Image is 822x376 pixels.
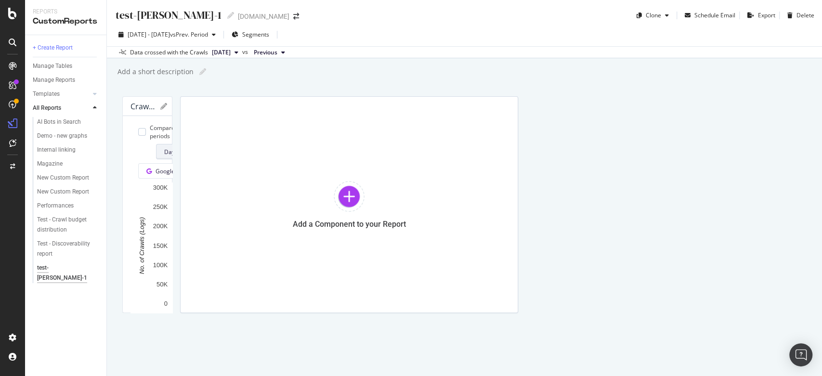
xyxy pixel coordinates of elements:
div: Manage Tables [33,61,72,71]
div: CustomReports [33,16,99,27]
i: Edit report name [199,68,206,75]
i: Edit report name [227,12,234,19]
div: Add a short description [117,67,194,77]
a: All Reports [33,103,90,113]
div: Export [758,11,775,19]
a: Manage Tables [33,61,100,71]
div: All Reports [33,103,61,113]
div: Test - Crawl budget distribution [37,215,93,235]
div: Delete [796,11,814,19]
div: [DOMAIN_NAME] [238,12,289,21]
a: Manage Reports [33,75,100,85]
text: No. of Crawls (Logs) [138,217,145,274]
a: New Custom Report [37,173,100,183]
text: 100K [153,261,168,269]
svg: A chart. [130,182,562,328]
div: + Create Report [33,43,73,53]
button: [DATE] - [DATE]vsPrev. Period [115,27,220,42]
span: vs [242,48,250,56]
div: arrow-right-arrow-left [293,13,299,20]
div: Data crossed with the Crawls [130,48,208,57]
div: Test - Discoverability report [37,239,92,259]
a: Test - Discoverability report [37,239,100,259]
div: Compare periods [150,124,191,140]
text: 250K [153,203,168,210]
div: Templates [33,89,60,99]
div: Reports [33,8,99,16]
div: Clone [646,11,661,19]
span: 2025 Sep. 1st [212,48,231,57]
text: 200K [153,223,168,230]
div: Magazine [37,159,63,169]
button: Google [138,163,191,179]
div: Add a Component to your Report [293,220,406,229]
a: test-[PERSON_NAME]-1 [37,263,100,283]
div: Schedule Email [694,11,735,19]
span: Segments [242,30,269,39]
a: Performances [37,201,100,211]
div: New Custom Report [37,187,89,197]
a: Templates [33,89,90,99]
a: Test - Crawl budget distribution [37,215,100,235]
button: Export [744,8,775,23]
span: [DATE] - [DATE] [128,30,170,39]
span: Google [156,167,175,175]
a: + Create Report [33,43,100,53]
div: Internal linking [37,145,76,155]
div: test-[PERSON_NAME]-1 [115,8,222,23]
text: 50K [157,281,168,288]
button: Clone [633,8,673,23]
text: 300K [153,184,168,191]
div: Open Intercom Messenger [789,343,812,366]
div: Performances [37,201,74,211]
a: New Custom Report [37,187,100,197]
div: AI Bots in Search [37,117,81,127]
div: Crawl Volume by GoogleCompare periodsDayGoogleA chart. [122,96,172,313]
a: Internal linking [37,145,100,155]
button: [DATE] [208,47,242,58]
a: Demo - new graphs [37,131,100,141]
button: Previous [250,47,289,58]
div: Manage Reports [33,75,75,85]
div: test-Gozzi-1 [37,263,91,283]
div: Crawl Volume by Google [130,102,156,111]
text: 150K [153,242,168,249]
span: Previous [254,48,277,57]
button: Segments [228,27,273,42]
div: New Custom Report [37,173,89,183]
a: Magazine [37,159,100,169]
span: vs Prev. Period [170,30,208,39]
button: Delete [783,8,814,23]
a: AI Bots in Search [37,117,100,127]
div: Demo - new graphs [37,131,87,141]
button: Day [156,144,191,159]
button: Schedule Email [681,8,735,23]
